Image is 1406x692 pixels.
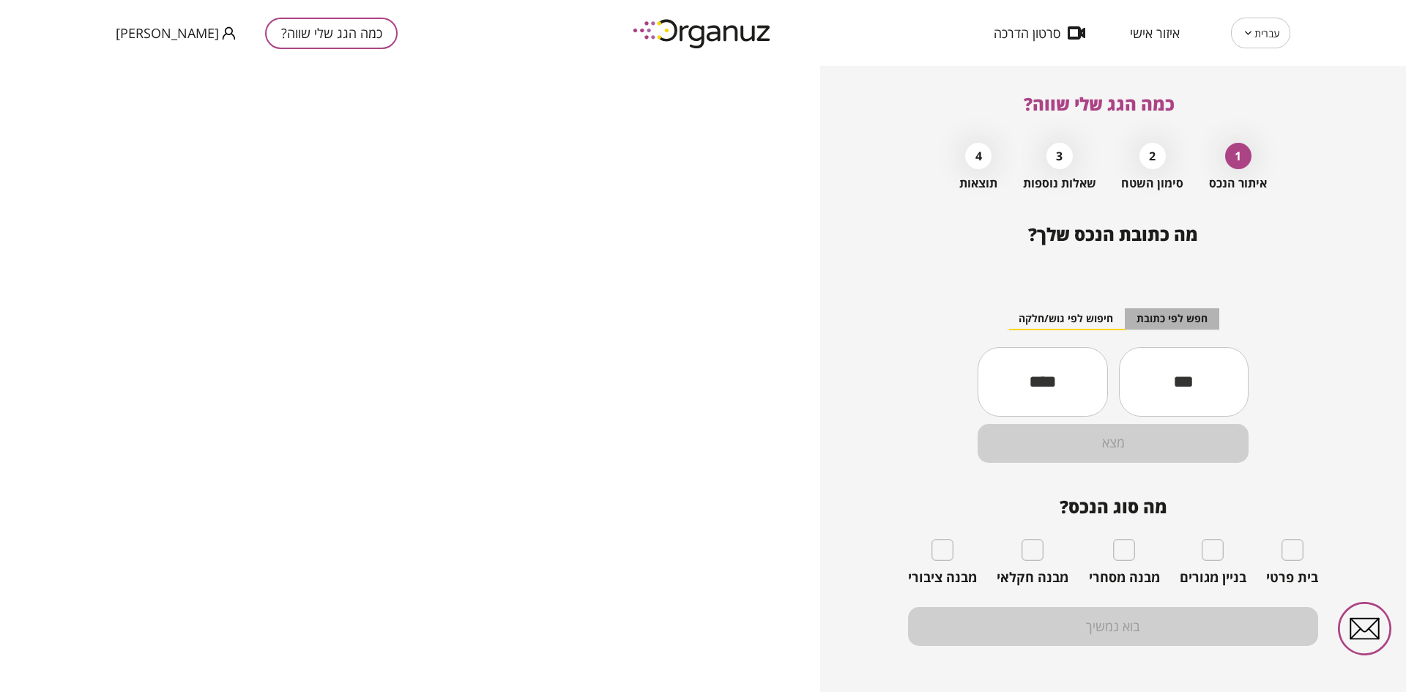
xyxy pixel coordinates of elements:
[959,176,997,190] span: תוצאות
[622,13,784,53] img: logo
[1028,222,1198,246] span: מה כתובת הנכס שלך?
[1023,176,1096,190] span: שאלות נוספות
[1130,26,1180,40] span: איזור אישי
[116,26,219,40] span: [PERSON_NAME]
[1209,176,1267,190] span: איתור הנכס
[994,26,1060,40] span: סרטון הדרכה
[1024,92,1175,116] span: כמה הגג שלי שווה?
[265,18,398,49] button: כמה הגג שלי שווה?
[1180,570,1246,586] span: בניין מגורים
[965,143,992,169] div: 4
[908,496,1318,517] span: מה סוג הנכס?
[1125,308,1219,330] button: חפש לפי כתובת
[1121,176,1183,190] span: סימון השטח
[1089,570,1160,586] span: מבנה מסחרי
[1139,143,1166,169] div: 2
[1046,143,1073,169] div: 3
[1108,26,1202,40] button: איזור אישי
[908,570,977,586] span: מבנה ציבורי
[972,26,1107,40] button: סרטון הדרכה
[997,570,1068,586] span: מבנה חקלאי
[1266,570,1318,586] span: בית פרטי
[1225,143,1251,169] div: 1
[1231,12,1290,53] div: עברית
[1007,308,1125,330] button: חיפוש לפי גוש/חלקה
[116,24,236,42] button: [PERSON_NAME]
